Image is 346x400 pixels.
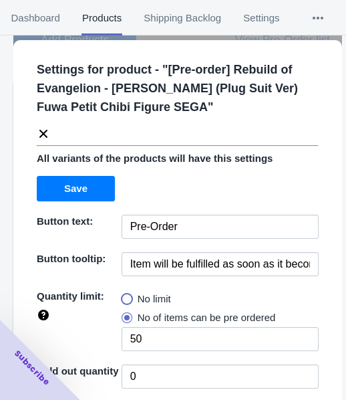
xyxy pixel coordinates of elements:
[37,176,115,201] button: Save
[11,1,60,35] span: Dashboard
[291,1,345,35] button: More tabs
[243,1,280,35] span: Settings
[64,183,88,194] span: Save
[37,253,106,264] span: Button tooltip:
[81,1,122,35] span: Products
[12,348,52,388] span: Subscribe
[138,292,171,306] span: No limit
[37,215,93,227] span: Button text:
[144,1,222,35] span: Shipping Backlog
[37,60,329,116] p: Settings for product - " [Pre-order] Rebuild of Evangelion - [PERSON_NAME] (Plug Suit Ver) Fuwa P...
[37,290,104,302] span: Quantity limit:
[37,153,273,164] span: All variants of the products will have this settings
[138,311,276,324] span: No of items can be pre ordered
